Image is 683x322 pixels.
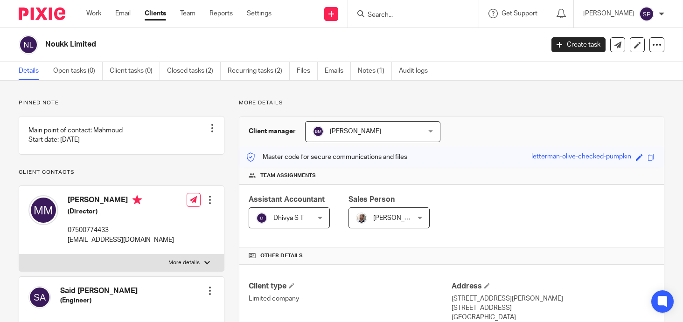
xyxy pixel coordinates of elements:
a: Clients [145,9,166,18]
p: Master code for secure communications and files [246,152,407,162]
span: Dhivya S T [273,215,304,221]
a: Emails [325,62,351,80]
img: svg%3E [28,195,58,225]
a: Files [297,62,318,80]
a: Audit logs [399,62,435,80]
a: Settings [247,9,272,18]
img: svg%3E [313,126,324,137]
img: Matt%20Circle.png [356,212,367,224]
img: svg%3E [639,7,654,21]
p: [STREET_ADDRESS] [452,303,655,313]
p: More details [239,99,664,107]
h2: Noukk Limited [45,40,439,49]
span: Assistant Accountant [249,196,325,203]
h4: [PERSON_NAME] [68,195,174,207]
img: svg%3E [28,286,51,308]
span: [PERSON_NAME] [373,215,425,221]
p: [STREET_ADDRESS][PERSON_NAME] [452,294,655,303]
p: Limited company [249,294,452,303]
p: 07500774433 [68,226,174,235]
a: Notes (1) [358,62,392,80]
span: Get Support [502,10,537,17]
img: svg%3E [256,212,267,224]
p: Client contacts [19,169,224,176]
h5: (Engineer) [60,296,138,305]
a: Email [115,9,131,18]
a: Work [86,9,101,18]
img: svg%3E [19,35,38,55]
a: Open tasks (0) [53,62,103,80]
i: Primary [132,195,142,205]
span: [PERSON_NAME] [330,128,381,135]
p: Pinned note [19,99,224,107]
p: [GEOGRAPHIC_DATA] [452,313,655,322]
a: Recurring tasks (2) [228,62,290,80]
h4: Said [PERSON_NAME] [60,286,138,296]
h4: Client type [249,281,452,291]
span: Sales Person [348,196,395,203]
a: Reports [209,9,233,18]
span: Other details [260,252,303,260]
p: More details [168,259,200,267]
div: letterman-olive-checked-pumpkin [531,152,631,163]
img: Pixie [19,7,65,20]
span: Team assignments [260,172,316,179]
h5: (Director) [68,207,174,216]
p: [PERSON_NAME] [583,9,634,18]
a: Closed tasks (2) [167,62,221,80]
a: Details [19,62,46,80]
a: Create task [551,37,606,52]
p: [EMAIL_ADDRESS][DOMAIN_NAME] [68,235,174,245]
h3: Client manager [249,127,296,136]
a: Team [180,9,195,18]
h4: Address [452,281,655,291]
a: Client tasks (0) [110,62,160,80]
input: Search [367,11,451,20]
